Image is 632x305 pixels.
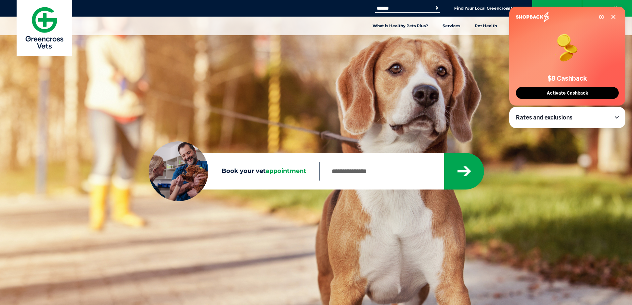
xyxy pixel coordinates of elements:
[365,17,435,35] a: What is Healthy Pets Plus?
[266,167,306,175] span: appointment
[435,17,467,35] a: Services
[504,17,543,35] a: Pet Articles
[467,17,504,35] a: Pet Health
[434,5,440,11] button: Search
[454,6,518,11] a: Find Your Local Greencross Vet
[149,166,319,176] label: Book your vet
